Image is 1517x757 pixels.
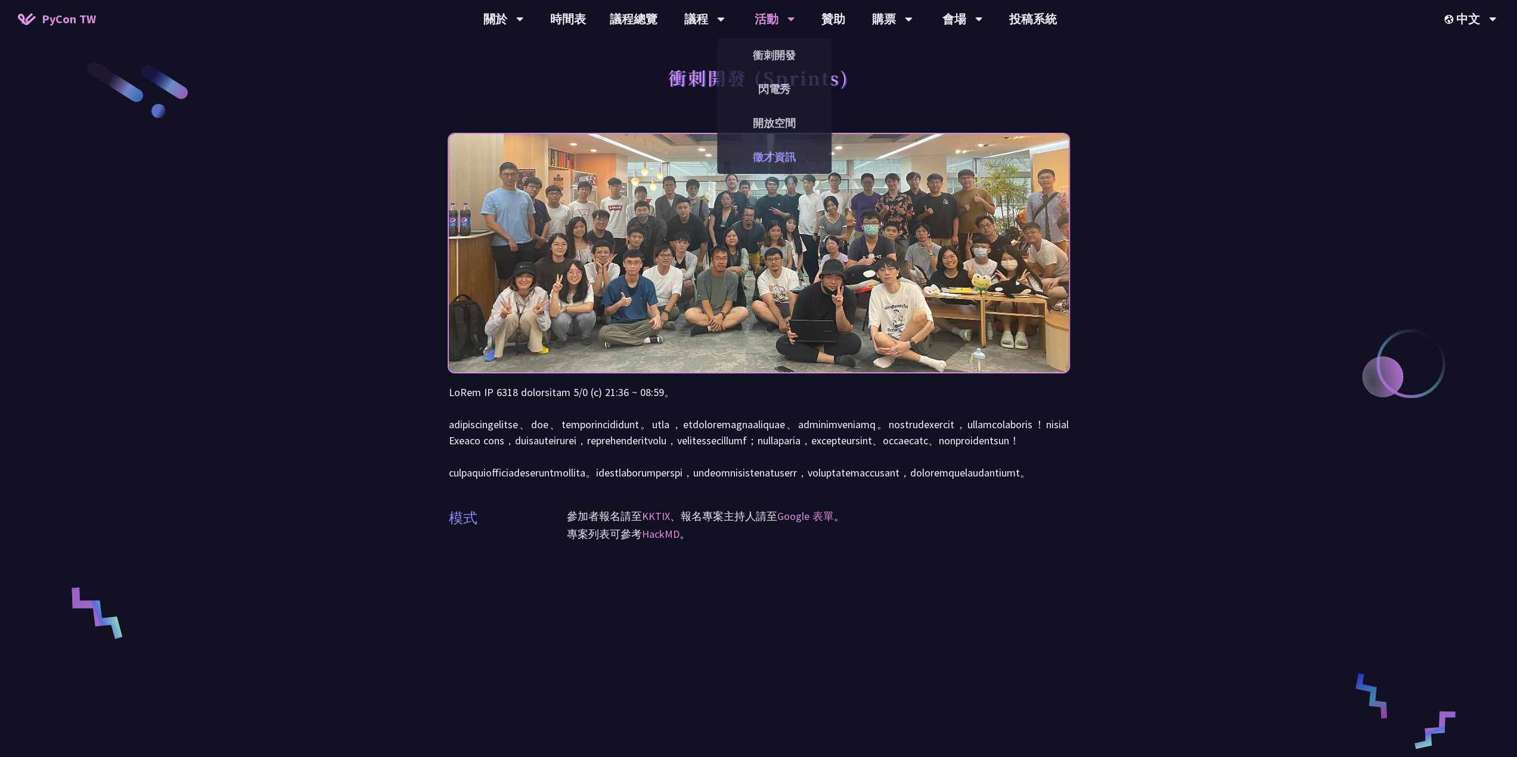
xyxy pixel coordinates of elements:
[668,60,849,95] h1: 衝刺開發 (Sprints)
[449,384,1069,481] p: LoRem IP 6318 dolorsitam 5/0 (c) 21:36 ~ 08:59。 adipiscingelitse、doe、temporincididunt。utla，etdolo...
[642,527,680,541] a: HackMD
[567,525,1069,543] p: 專案列表可參考 。
[717,41,832,69] a: 衝刺開發
[449,102,1069,404] img: Photo of PyCon Taiwan Sprints
[642,509,670,523] a: KKTIX
[1444,15,1456,24] img: Locale Icon
[717,143,832,171] a: 徵才資訊
[777,509,834,523] a: Google 表單
[42,10,96,28] span: PyCon TW
[18,13,36,25] img: Home icon of PyCon TW 2025
[717,75,832,103] a: 閃電秀
[567,507,1069,525] p: 參加者報名請至 、報名專案主持人請至 。
[6,4,108,34] a: PyCon TW
[449,507,477,529] p: 模式
[717,109,832,137] a: 開放空間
